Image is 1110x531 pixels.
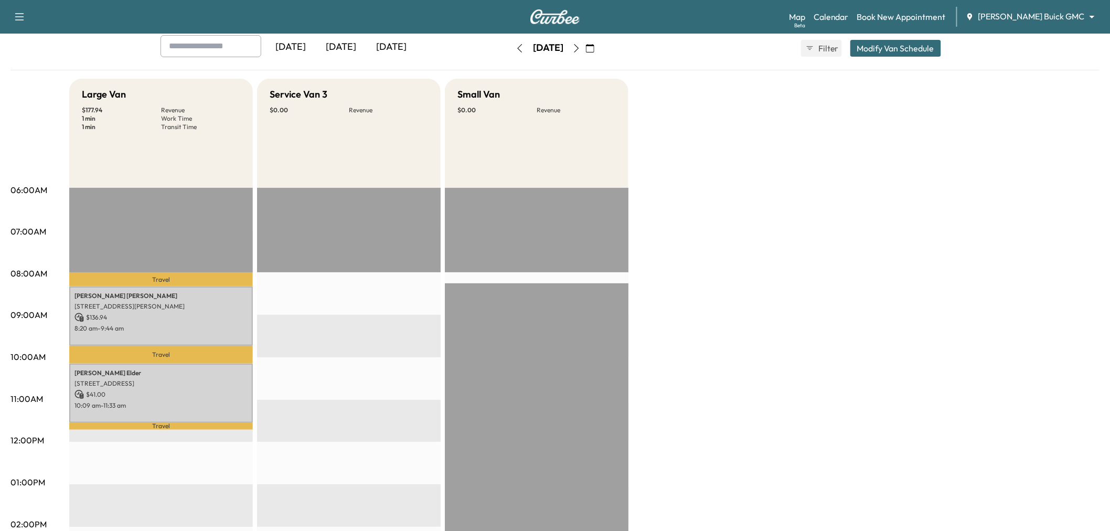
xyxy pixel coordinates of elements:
[818,42,837,55] span: Filter
[10,476,45,488] p: 01:00PM
[10,351,46,363] p: 10:00AM
[537,106,616,114] p: Revenue
[161,106,240,114] p: Revenue
[82,123,161,131] p: 1 min
[10,518,47,530] p: 02:00PM
[270,106,349,114] p: $ 0.00
[316,35,366,59] div: [DATE]
[74,379,248,388] p: [STREET_ADDRESS]
[161,114,240,123] p: Work Time
[349,106,428,114] p: Revenue
[74,292,248,300] p: [PERSON_NAME] [PERSON_NAME]
[74,313,248,322] p: $ 136.94
[265,35,316,59] div: [DATE]
[270,87,327,102] h5: Service Van 3
[814,10,849,23] a: Calendar
[74,302,248,311] p: [STREET_ADDRESS][PERSON_NAME]
[82,114,161,123] p: 1 min
[857,10,946,23] a: Book New Appointment
[10,434,44,447] p: 12:00PM
[530,9,580,24] img: Curbee Logo
[366,35,417,59] div: [DATE]
[74,369,248,377] p: [PERSON_NAME] Elder
[74,324,248,333] p: 8:20 am - 9:44 am
[794,22,805,29] div: Beta
[978,10,1085,23] span: [PERSON_NAME] Buick GMC
[69,272,253,286] p: Travel
[74,401,248,410] p: 10:09 am - 11:33 am
[789,10,805,23] a: MapBeta
[533,41,563,55] div: [DATE]
[10,267,47,280] p: 08:00AM
[82,87,126,102] h5: Large Van
[10,392,43,405] p: 11:00AM
[457,106,537,114] p: $ 0.00
[801,40,842,57] button: Filter
[82,106,161,114] p: $ 177.94
[457,87,500,102] h5: Small Van
[10,184,47,196] p: 06:00AM
[69,423,253,430] p: Travel
[69,346,253,364] p: Travel
[161,123,240,131] p: Transit Time
[850,40,941,57] button: Modify Van Schedule
[10,225,46,238] p: 07:00AM
[10,309,47,321] p: 09:00AM
[74,390,248,399] p: $ 41.00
